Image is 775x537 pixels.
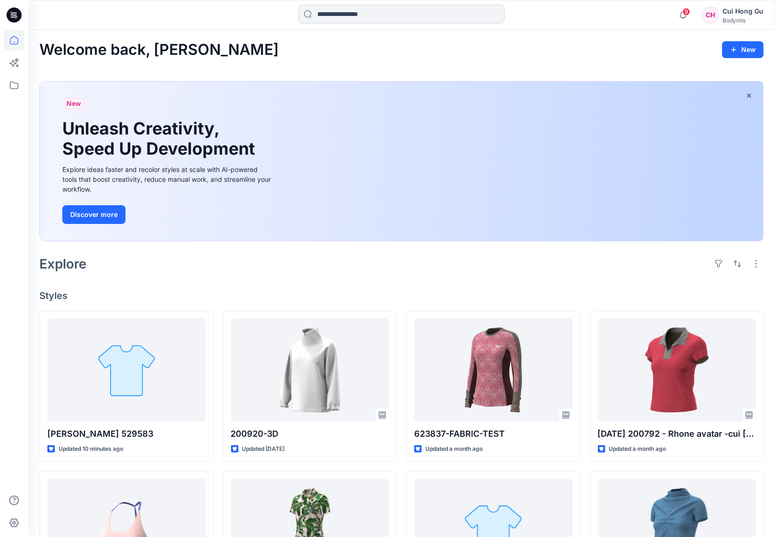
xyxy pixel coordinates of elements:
[62,119,259,159] h1: Unleash Creativity, Speed Up Development
[702,7,719,23] div: CH
[231,427,389,440] p: 200920-3D
[59,444,123,454] p: Updated 10 minutes ago
[39,290,764,301] h4: Styles
[231,319,389,422] a: 200920-3D
[414,427,573,440] p: 623837-FABRIC-TEST
[609,444,666,454] p: Updated a month ago
[39,256,87,271] h2: Explore
[425,444,483,454] p: Updated a month ago
[62,205,126,224] button: Discover more
[723,6,763,17] div: Cui Hong Gu
[722,41,764,58] button: New
[47,427,206,440] p: [PERSON_NAME] 529583
[683,8,690,15] span: 9
[242,444,285,454] p: Updated [DATE]
[598,427,756,440] p: [DATE] 200792 - Rhone avatar -cui [PERSON_NAME]
[67,98,81,109] span: New
[62,205,273,224] a: Discover more
[62,164,273,194] div: Explore ideas faster and recolor styles at scale with AI-powered tools that boost creativity, red...
[414,319,573,422] a: 623837-FABRIC-TEST
[47,319,206,422] a: Eunice 529583
[39,41,279,59] h2: Welcome back, [PERSON_NAME]
[723,17,763,24] div: Bodynits
[598,319,756,422] a: 30 June 200792 - Rhone avatar -cui hong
